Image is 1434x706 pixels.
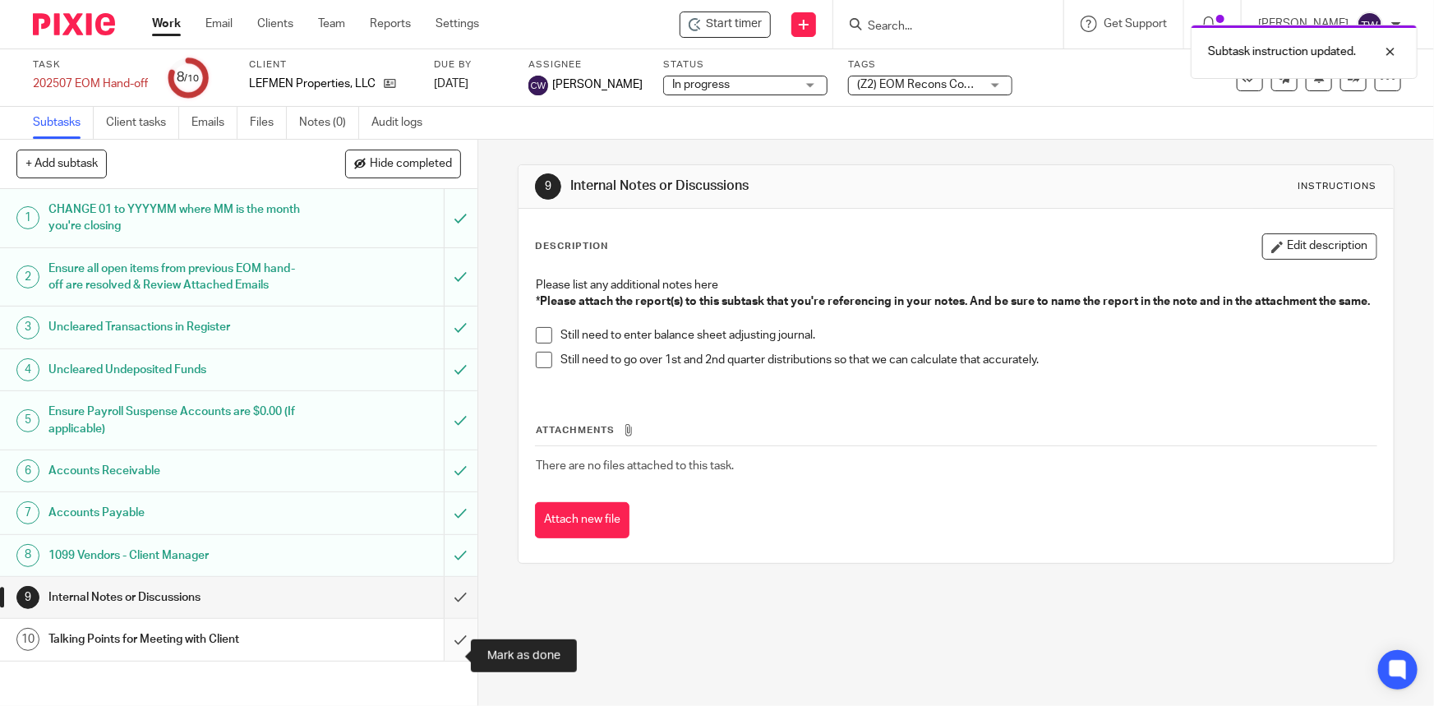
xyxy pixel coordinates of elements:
[560,352,1376,368] p: Still need to go over 1st and 2nd quarter distributions so that we can calculate that accurately.
[436,16,479,32] a: Settings
[535,240,608,253] p: Description
[48,459,301,483] h1: Accounts Receivable
[535,173,561,200] div: 9
[434,78,468,90] span: [DATE]
[16,358,39,381] div: 4
[16,459,39,482] div: 6
[48,358,301,382] h1: Uncleared Undeposited Funds
[536,460,734,472] span: There are no files attached to this task.
[48,256,301,298] h1: Ensure all open items from previous EOM hand-off are resolved & Review Attached Emails
[1208,44,1356,60] p: Subtask instruction updated.
[16,265,39,288] div: 2
[33,58,148,72] label: Task
[663,58,828,72] label: Status
[528,58,643,72] label: Assignee
[16,628,39,651] div: 10
[249,58,413,72] label: Client
[250,107,287,139] a: Files
[16,150,107,178] button: + Add subtask
[536,426,615,435] span: Attachments
[16,501,39,524] div: 7
[33,76,148,92] div: 202507 EOM Hand-off
[48,585,301,610] h1: Internal Notes or Discussions
[16,409,39,432] div: 5
[345,150,461,178] button: Hide completed
[48,501,301,525] h1: Accounts Payable
[672,79,730,90] span: In progress
[33,107,94,139] a: Subtasks
[178,68,200,87] div: 8
[318,16,345,32] a: Team
[106,107,179,139] a: Client tasks
[33,13,115,35] img: Pixie
[299,107,359,139] a: Notes (0)
[560,327,1376,344] p: Still need to enter balance sheet adjusting journal.
[536,277,1376,293] p: Please list any additional notes here
[205,16,233,32] a: Email
[48,315,301,339] h1: Uncleared Transactions in Register
[257,16,293,32] a: Clients
[249,76,376,92] p: LEFMEN Properties, LLC
[16,316,39,339] div: 3
[570,178,991,195] h1: Internal Notes or Discussions
[528,76,548,95] img: svg%3E
[370,158,452,171] span: Hide completed
[16,586,39,609] div: 9
[152,16,181,32] a: Work
[185,74,200,83] small: /10
[370,16,411,32] a: Reports
[371,107,435,139] a: Audit logs
[680,12,771,38] div: LEFMEN Properties, LLC - 202507 EOM Hand-off
[552,76,643,93] span: [PERSON_NAME]
[48,543,301,568] h1: 1099 Vendors - Client Manager
[535,502,629,539] button: Attach new file
[16,206,39,229] div: 1
[1357,12,1383,38] img: svg%3E
[706,16,762,33] span: Start timer
[16,544,39,567] div: 8
[48,399,301,441] h1: Ensure Payroll Suspense Accounts are $0.00 (If applicable)
[1262,233,1377,260] button: Edit description
[191,107,237,139] a: Emails
[540,296,1370,307] strong: Please attach the report(s) to this subtask that you're referencing in your notes. And be sure to...
[48,627,301,652] h1: Talking Points for Meeting with Client
[1298,180,1377,193] div: Instructions
[434,58,508,72] label: Due by
[857,79,1000,90] span: (Z2) EOM Recons Complete
[48,197,301,239] h1: CHANGE 01 to YYYYMM where MM is the month you're closing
